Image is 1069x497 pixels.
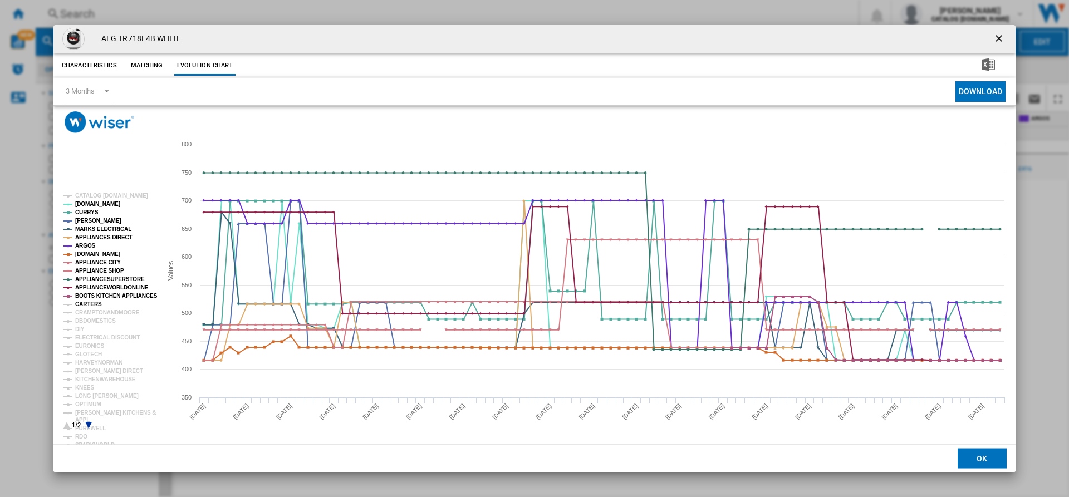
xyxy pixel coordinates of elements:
[62,28,85,50] img: aeg_tr718l4b_615399_34-0100-0225.png
[491,402,509,421] tspan: [DATE]
[967,402,985,421] tspan: [DATE]
[75,442,115,448] tspan: SPARKWORLD
[982,58,995,71] img: excel-24x24.png
[75,343,104,349] tspan: EURONICS
[75,401,101,407] tspan: OPTIMUM
[182,225,192,232] tspan: 650
[59,56,120,76] button: Characteristics
[182,169,192,176] tspan: 750
[75,360,122,366] tspan: HARVEYNORMAN
[182,282,192,288] tspan: 550
[65,111,134,133] img: logo_wiser_300x94.png
[96,33,181,45] h4: AEG TR718L4B WHITE
[75,385,94,391] tspan: KNEES
[534,402,553,421] tspan: [DATE]
[174,56,236,76] button: Evolution chart
[751,402,769,421] tspan: [DATE]
[232,402,250,421] tspan: [DATE]
[361,402,380,421] tspan: [DATE]
[75,318,116,324] tspan: DBDOMESTICS
[75,410,156,416] tspan: [PERSON_NAME] KITCHENS &
[182,366,192,372] tspan: 400
[75,434,87,440] tspan: RDO
[75,351,102,357] tspan: GLOTECH
[182,253,192,260] tspan: 600
[182,197,192,204] tspan: 700
[75,301,102,307] tspan: CARTERS
[794,402,812,421] tspan: [DATE]
[66,87,95,95] div: 3 Months
[958,449,1007,469] button: OK
[53,25,1016,473] md-dialog: Product popup
[182,141,192,147] tspan: 800
[664,402,683,421] tspan: [DATE]
[75,268,124,274] tspan: APPLIANCE SHOP
[75,309,140,316] tspan: CRAMPTONANDMOORE
[75,425,106,431] tspan: PUREWELL
[75,284,149,291] tspan: APPLIANCEWORLDONLINE
[167,261,175,281] tspan: Values
[955,81,1006,102] button: Download
[75,201,120,207] tspan: [DOMAIN_NAME]
[621,402,639,421] tspan: [DATE]
[75,251,120,257] tspan: [DOMAIN_NAME]
[880,402,899,421] tspan: [DATE]
[75,293,158,299] tspan: BOOTS KITCHEN APPLIANCES
[75,193,148,199] tspan: CATALOG [DOMAIN_NAME]
[75,276,145,282] tspan: APPLIANCESUPERSTORE
[75,243,96,249] tspan: ARGOS
[75,417,90,423] tspan: APPL
[75,226,131,232] tspan: MARKS ELECTRICAL
[75,334,140,341] tspan: ELECTRICAL DISCOUNT
[188,402,207,421] tspan: [DATE]
[75,376,136,382] tspan: KITCHENWAREHOUSE
[837,402,856,421] tspan: [DATE]
[75,234,133,240] tspan: APPLIANCES DIRECT
[707,402,725,421] tspan: [DATE]
[182,338,192,345] tspan: 450
[993,33,1007,46] ng-md-icon: getI18NText('BUTTONS.CLOSE_DIALOG')
[182,394,192,401] tspan: 350
[275,402,293,421] tspan: [DATE]
[964,56,1013,76] button: Download in Excel
[75,209,99,215] tspan: CURRYS
[182,309,192,316] tspan: 500
[577,402,596,421] tspan: [DATE]
[75,368,143,374] tspan: [PERSON_NAME] DIRECT
[405,402,423,421] tspan: [DATE]
[989,28,1011,50] button: getI18NText('BUTTONS.CLOSE_DIALOG')
[924,402,942,421] tspan: [DATE]
[75,326,85,332] tspan: DIY
[75,259,121,265] tspan: APPLIANCE CITY
[448,402,466,421] tspan: [DATE]
[72,421,81,429] text: 1/2
[75,393,139,399] tspan: LONG [PERSON_NAME]
[318,402,336,421] tspan: [DATE]
[122,56,171,76] button: Matching
[75,218,121,224] tspan: [PERSON_NAME]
